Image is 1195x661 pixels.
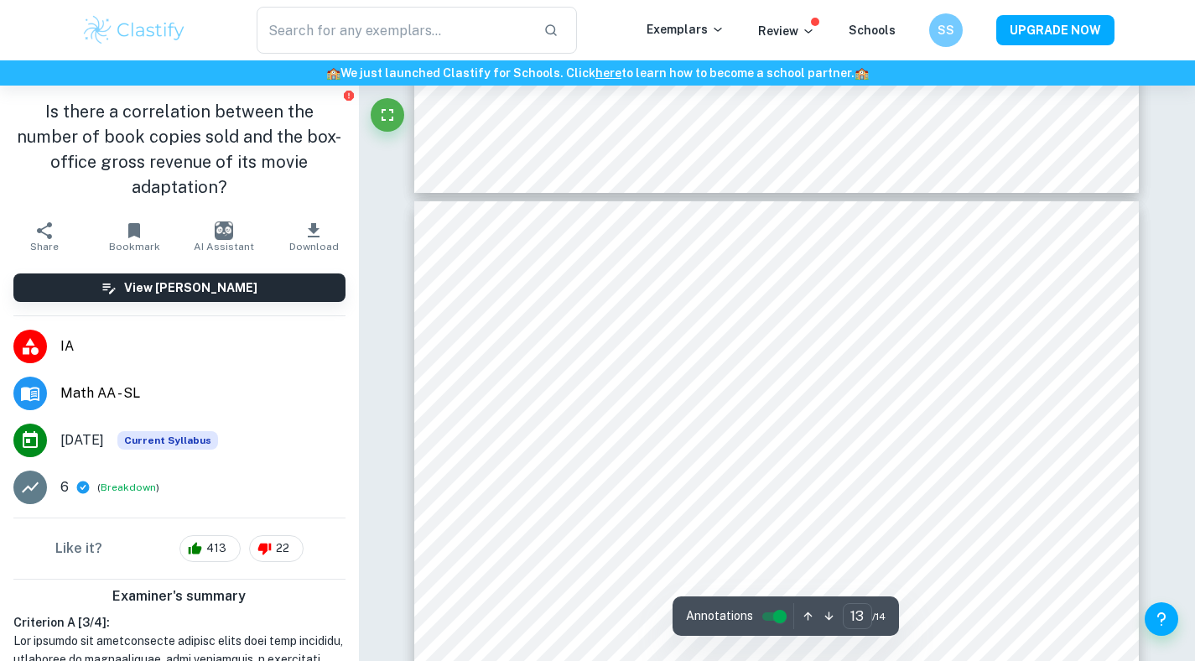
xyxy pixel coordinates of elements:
span: [DATE] [60,430,104,450]
h1: Is there a correlation between the number of book copies sold and the box-office gross revenue of... [13,99,346,200]
span: Bookmark [109,241,160,252]
span: 413 [197,540,236,557]
div: 413 [179,535,241,562]
p: 6 [60,477,69,497]
span: AI Assistant [194,241,254,252]
span: 🏫 [326,66,340,80]
img: AI Assistant [215,221,233,240]
h6: Criterion A [ 3 / 4 ]: [13,613,346,632]
a: Schools [849,23,896,37]
span: Download [289,241,339,252]
h6: Examiner's summary [7,586,352,606]
button: Report issue [343,89,356,101]
button: Download [269,213,359,260]
button: Help and Feedback [1145,602,1178,636]
span: Share [30,241,59,252]
button: View [PERSON_NAME] [13,273,346,302]
h6: Like it? [55,539,102,559]
a: here [595,66,621,80]
button: AI Assistant [179,213,269,260]
button: UPGRADE NOW [996,15,1114,45]
span: / 14 [872,609,886,624]
span: Current Syllabus [117,431,218,450]
button: SS [929,13,963,47]
h6: View [PERSON_NAME] [124,278,257,297]
span: Math AA - SL [60,383,346,403]
span: Annotations [686,607,753,625]
div: 22 [249,535,304,562]
h6: We just launched Clastify for Schools. Click to learn how to become a school partner. [3,64,1192,82]
img: Clastify logo [81,13,188,47]
h6: SS [936,21,955,39]
p: Review [758,22,815,40]
span: IA [60,336,346,357]
span: 🏫 [855,66,869,80]
p: Exemplars [647,20,725,39]
button: Breakdown [101,480,156,495]
span: 22 [267,540,299,557]
span: ( ) [97,480,159,496]
button: Fullscreen [371,98,404,132]
div: This exemplar is based on the current syllabus. Feel free to refer to it for inspiration/ideas wh... [117,431,218,450]
input: Search for any exemplars... [257,7,531,54]
button: Bookmark [90,213,179,260]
